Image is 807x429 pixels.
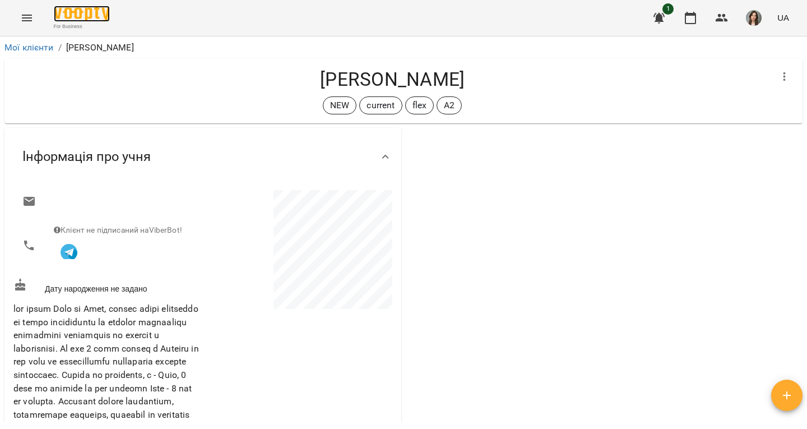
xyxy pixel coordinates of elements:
button: UA [773,7,794,28]
div: А2 [437,96,462,114]
button: Menu [13,4,40,31]
div: current [359,96,402,114]
div: flex [405,96,434,114]
img: Telegram [61,244,77,261]
span: UA [777,12,789,24]
span: Інформація про учня [22,148,151,165]
p: current [367,99,395,112]
p: flex [412,99,427,112]
button: Клієнт підписаний на VooptyBot [54,236,84,266]
p: А2 [444,99,454,112]
div: NEW [323,96,356,114]
nav: breadcrumb [4,41,803,54]
span: For Business [54,23,110,30]
a: Мої клієнти [4,42,54,53]
p: NEW [330,99,349,112]
h4: [PERSON_NAME] [13,68,771,91]
span: Клієнт не підписаний на ViberBot! [54,225,182,234]
div: Інформація про учня [4,128,401,186]
li: / [58,41,62,54]
span: 1 [662,3,674,15]
img: Voopty Logo [54,6,110,22]
img: b4b2e5f79f680e558d085f26e0f4a95b.jpg [746,10,762,26]
div: Дату народження не задано [11,276,203,297]
p: [PERSON_NAME] [66,41,134,54]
